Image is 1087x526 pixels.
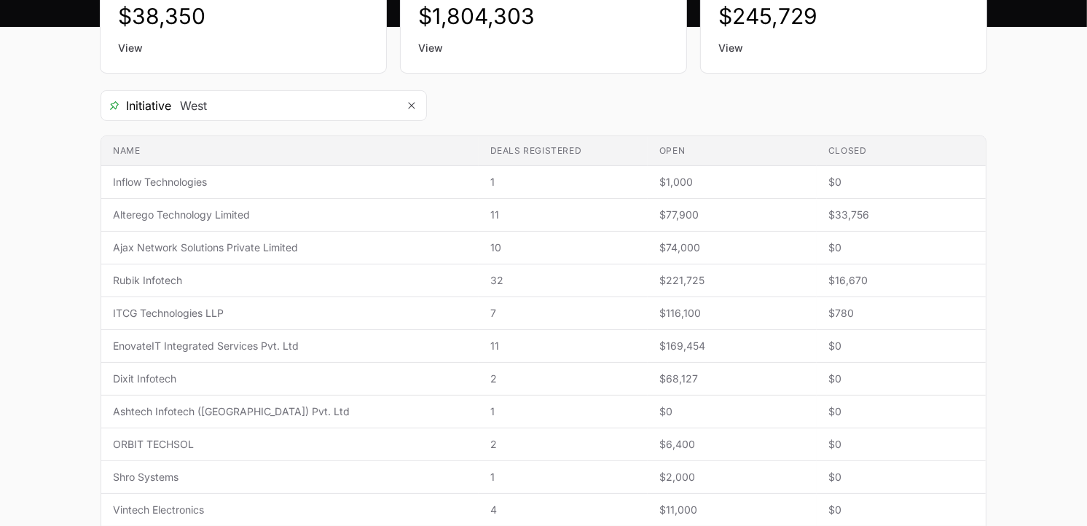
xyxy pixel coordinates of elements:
span: Ajax Network Solutions Private Limited [113,240,467,255]
span: EnovateIT Integrated Services Pvt. Ltd [113,339,467,353]
span: 1 [490,404,636,419]
th: Open [648,136,817,166]
input: Search initiatives [171,91,397,120]
span: $0 [659,404,805,419]
span: $780 [828,306,974,321]
span: $0 [828,372,974,386]
span: 2 [490,437,636,452]
span: Inflow Technologies [113,175,467,189]
span: $74,000 [659,240,805,255]
span: $0 [828,339,974,353]
span: $221,725 [659,273,805,288]
span: Rubik Infotech [113,273,467,288]
span: 1 [490,470,636,484]
span: $11,000 [659,503,805,517]
span: $1,000 [659,175,805,189]
span: $33,756 [828,208,974,222]
th: Deals registered [479,136,648,166]
span: 32 [490,273,636,288]
dd: $245,729 [718,3,969,29]
span: Dixit Infotech [113,372,467,386]
span: ITCG Technologies LLP [113,306,467,321]
span: 4 [490,503,636,517]
span: $116,100 [659,306,805,321]
span: $16,670 [828,273,974,288]
span: ORBIT TECHSOL [113,437,467,452]
span: 11 [490,208,636,222]
a: View [718,41,969,55]
span: $0 [828,404,974,419]
button: Remove [397,91,426,120]
span: Vintech Electronics [113,503,467,517]
span: 1 [490,175,636,189]
th: Closed [817,136,986,166]
a: View [118,41,369,55]
span: $0 [828,503,974,517]
span: 2 [490,372,636,386]
span: $0 [828,470,974,484]
dd: $1,804,303 [418,3,669,29]
span: $169,454 [659,339,805,353]
span: Ashtech Infotech ([GEOGRAPHIC_DATA]) Pvt. Ltd [113,404,467,419]
span: 7 [490,306,636,321]
span: 11 [490,339,636,353]
span: $2,000 [659,470,805,484]
span: $77,900 [659,208,805,222]
span: Initiative [101,97,171,114]
span: $0 [828,437,974,452]
span: Shro Systems [113,470,467,484]
span: Alterego Technology Limited [113,208,467,222]
span: $68,127 [659,372,805,386]
span: $0 [828,175,974,189]
span: $6,400 [659,437,805,452]
th: Name [101,136,479,166]
span: 10 [490,240,636,255]
a: View [418,41,669,55]
dd: $38,350 [118,3,369,29]
span: $0 [828,240,974,255]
